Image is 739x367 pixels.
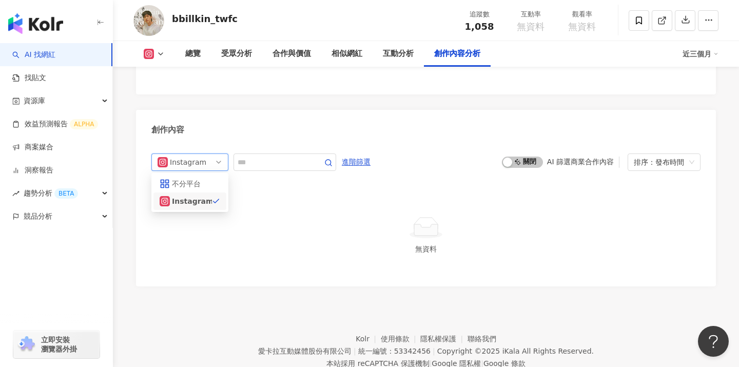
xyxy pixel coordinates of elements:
[258,347,352,355] div: 愛卡拉互動媒體股份有限公司
[381,335,421,343] a: 使用條款
[12,165,53,176] a: 洞察報告
[562,9,601,20] div: 觀看率
[511,9,550,20] div: 互動率
[332,48,362,60] div: 相似網紅
[221,48,252,60] div: 受眾分析
[517,22,544,32] span: 無資料
[24,89,45,112] span: 資源庫
[273,48,311,60] div: 合作與價值
[420,335,468,343] a: 隱私權保護
[460,9,499,20] div: 追蹤數
[434,48,480,60] div: 創作內容分析
[8,13,63,34] img: logo
[151,181,701,189] div: 共 0 筆 ， 條件：
[547,158,614,166] div: AI 篩選商業合作內容
[13,331,100,358] a: chrome extension立即安裝 瀏覽器外掛
[356,335,380,343] a: Kolr
[383,48,414,60] div: 互動分析
[358,347,431,355] div: 統一編號：53342456
[155,243,696,255] div: 無資料
[24,182,78,205] span: 趨勢分析
[133,5,164,36] img: KOL Avatar
[468,335,496,343] a: 聯絡我們
[437,347,594,355] div: Copyright © 2025 All Rights Reserved.
[12,190,20,197] span: rise
[634,154,685,170] div: 排序：發布時間
[41,335,77,354] span: 立即安裝 瀏覽器外掛
[342,154,371,170] span: 進階篩選
[54,188,78,199] div: BETA
[341,153,371,170] button: 進階篩選
[683,46,718,62] div: 近三個月
[698,326,729,357] iframe: Help Scout Beacon - Open
[12,50,55,60] a: searchAI 找網紅
[433,347,435,355] span: |
[151,124,184,136] div: 創作內容
[12,73,46,83] a: 找貼文
[16,336,36,353] img: chrome extension
[12,142,53,152] a: 商案媒合
[172,178,205,189] div: 不分平台
[354,347,356,355] span: |
[185,48,201,60] div: 總覽
[568,22,596,32] span: 無資料
[172,196,205,207] div: Instagram
[24,205,52,228] span: 競品分析
[502,347,520,355] a: iKala
[172,12,238,25] div: bbillkin_twfc
[12,119,98,129] a: 效益預測報告ALPHA
[465,21,494,32] span: 1,058
[170,154,203,170] div: Instagram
